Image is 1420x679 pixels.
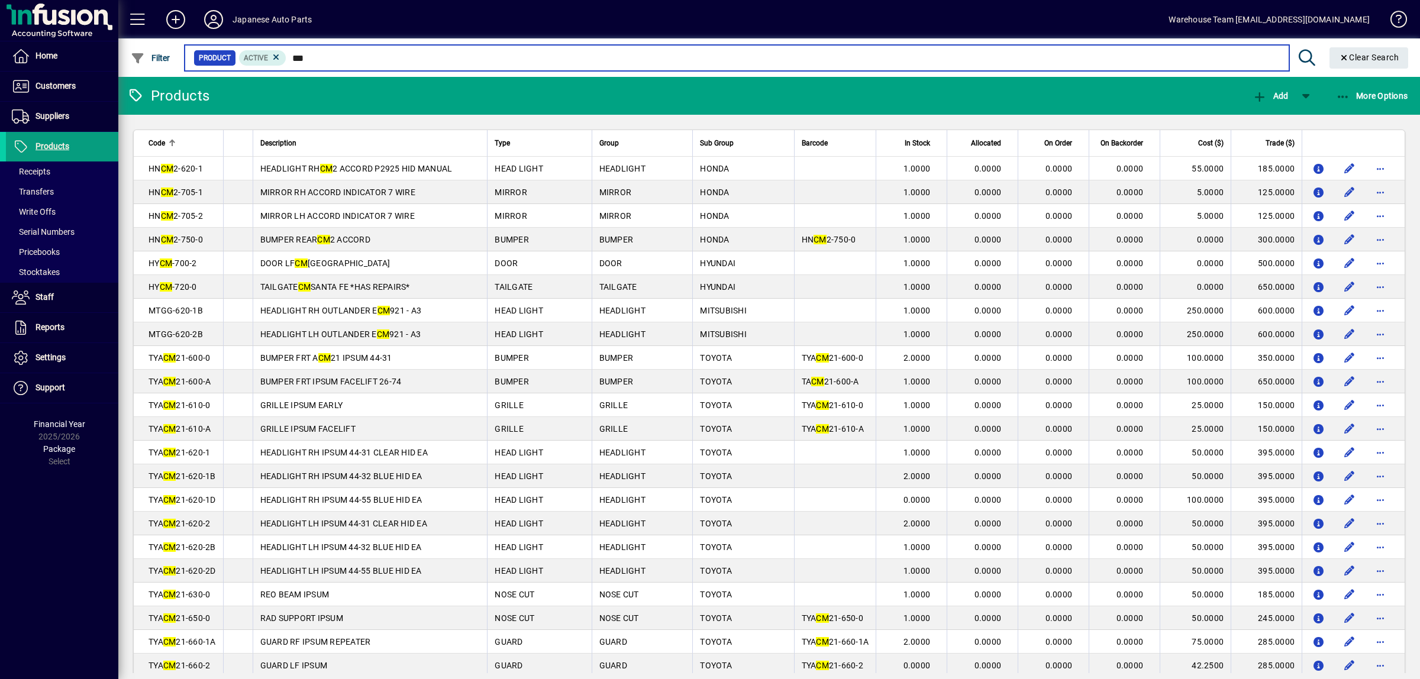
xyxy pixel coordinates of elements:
span: Stocktakes [12,267,60,277]
a: Transfers [6,182,118,202]
span: BUMPER [599,377,634,386]
button: Edit [1340,419,1359,438]
span: MIRROR [599,211,632,221]
button: Edit [1340,254,1359,273]
button: Edit [1340,159,1359,178]
button: Edit [1340,277,1359,296]
button: More options [1371,348,1390,367]
button: More options [1371,277,1390,296]
button: Edit [1340,372,1359,391]
button: Edit [1340,348,1359,367]
button: Edit [1340,443,1359,462]
span: TAILGATE SANTA FE *HAS REPAIRS* [260,282,410,292]
span: HONDA [700,187,729,197]
span: 0.0000 [1045,377,1073,386]
td: 395.0000 [1231,488,1302,512]
span: Code [149,137,165,150]
span: Filter [131,53,170,63]
em: CM [161,164,174,173]
span: 0.0000 [974,471,1002,481]
em: CM [298,282,311,292]
a: Customers [6,72,118,101]
em: CM [295,258,308,268]
span: HEADLIGHT [599,329,646,339]
td: 0.0000 [1160,275,1231,299]
span: 0.0000 [974,424,1002,434]
td: 600.0000 [1231,322,1302,346]
span: Product [199,52,231,64]
span: Group [599,137,619,150]
span: 0.0000 [1116,235,1144,244]
span: Add [1253,91,1288,101]
button: Edit [1340,325,1359,344]
span: Active [244,54,268,62]
button: Edit [1340,609,1359,628]
a: Staff [6,283,118,312]
td: 5.0000 [1160,180,1231,204]
a: Stocktakes [6,262,118,282]
td: 250.0000 [1160,299,1231,322]
span: HEAD LIGHT [495,471,543,481]
span: HEADLIGHT [599,448,646,457]
span: 0.0000 [1045,329,1073,339]
span: 0.0000 [1116,306,1144,315]
span: BUMPER FRT IPSUM FACELIFT 26-74 [260,377,402,386]
span: BUMPER [599,353,634,363]
button: Edit [1340,396,1359,415]
span: Barcode [802,137,828,150]
em: CM [816,353,829,363]
button: Edit [1340,561,1359,580]
span: GRILLE [599,424,628,434]
div: Type [495,137,584,150]
span: 1.0000 [903,282,931,292]
span: MITSUBISHI [700,329,747,339]
a: Write Offs [6,202,118,222]
span: TYA 21-610-0 [149,400,210,410]
button: Edit [1340,656,1359,675]
span: Clear Search [1339,53,1399,62]
span: 0.0000 [1116,164,1144,173]
button: More options [1371,325,1390,344]
span: HN 2-620-1 [149,164,203,173]
span: Serial Numbers [12,227,75,237]
span: HEADLIGHT RH IPSUM 44-31 CLEAR HID EA [260,448,428,457]
span: HEAD LIGHT [495,329,543,339]
span: BUMPER [495,235,529,244]
span: 0.0000 [1116,353,1144,363]
button: More options [1371,301,1390,320]
td: 25.0000 [1160,393,1231,417]
td: 125.0000 [1231,204,1302,228]
em: CM [163,424,176,434]
td: 300.0000 [1231,228,1302,251]
button: Edit [1340,467,1359,486]
div: Sub Group [700,137,786,150]
div: Group [599,137,686,150]
button: More options [1371,467,1390,486]
span: TOYOTA [700,448,732,457]
span: TYA 21-610-0 [802,400,863,410]
td: 25.0000 [1160,417,1231,441]
a: Reports [6,313,118,342]
span: 0.0000 [1116,282,1144,292]
span: DOOR LF [GEOGRAPHIC_DATA] [260,258,390,268]
span: 0.0000 [1045,471,1073,481]
span: 2.0000 [903,353,931,363]
button: Add [1250,85,1291,106]
span: HEADLIGHT [599,306,646,315]
span: Type [495,137,510,150]
button: More options [1371,538,1390,557]
span: 1.0000 [903,306,931,315]
button: Edit [1340,514,1359,533]
span: TOYOTA [700,353,732,363]
button: More options [1371,183,1390,202]
span: 1.0000 [903,187,931,197]
span: Staff [35,292,54,302]
span: Transfers [12,187,54,196]
span: TYA 21-610-A [802,424,864,434]
span: 0.0000 [974,282,1002,292]
td: 600.0000 [1231,299,1302,322]
a: Support [6,373,118,403]
div: In Stock [883,137,941,150]
span: 0.0000 [1045,306,1073,315]
span: 1.0000 [903,400,931,410]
